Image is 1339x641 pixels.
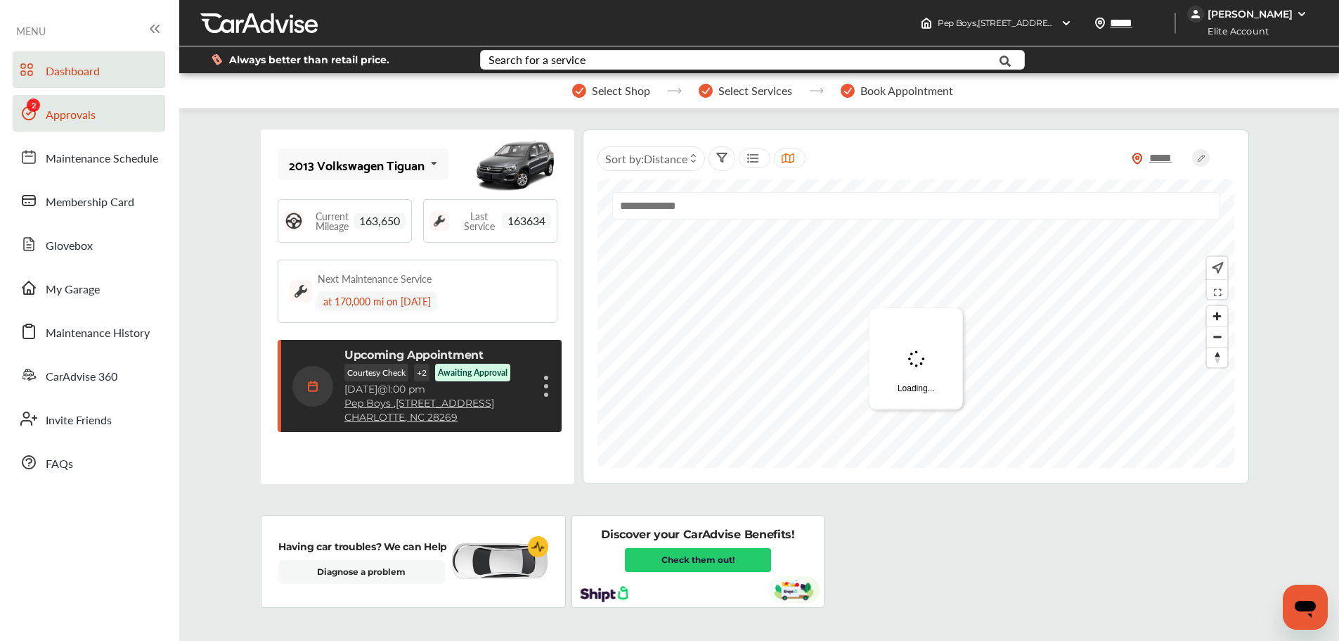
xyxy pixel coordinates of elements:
span: Select Shop [592,84,650,97]
span: Book Appointment [860,84,953,97]
span: Sort by : [605,151,687,167]
span: Current Mileage [311,211,354,231]
img: WGsFRI8htEPBVLJbROoPRyZpYNWhNONpIPPETTm6eUC0GeLEiAAAAAElFTkSuQmCC [1296,8,1307,20]
span: My Garage [46,281,100,299]
a: Approvals [13,95,165,132]
span: Always better than retail price. [229,55,389,65]
img: recenter.ce011a49.svg [1209,260,1224,276]
p: Courtesy Check [344,364,408,381]
img: jVpblrzwTbfkPYzPPzSLxeg0AAAAASUVORK5CYII= [1187,6,1204,23]
div: at 170,000 mi on [DATE] [318,291,436,311]
a: Diagnose a problem [278,560,445,584]
span: Maintenance Schedule [46,150,158,168]
div: [PERSON_NAME] [1208,8,1293,20]
img: header-divider.bc55588e.svg [1175,13,1176,34]
a: Maintenance History [13,313,165,350]
button: Zoom out [1207,326,1227,347]
span: Pep Boys , [STREET_ADDRESS] CHARLOTTE , NC 28269 [938,18,1153,28]
a: Maintenance Schedule [13,139,165,175]
img: maintenance_logo [429,211,449,231]
span: Dashboard [46,63,100,81]
img: shipt-logo.630046a5.svg [580,586,628,602]
a: Glovebox [13,226,165,262]
img: steering_logo [284,211,304,231]
span: Invite Friends [46,412,112,430]
a: CarAdvise 360 [13,357,165,393]
span: Zoom out [1207,327,1227,347]
img: stepper-arrow.e24c07c6.svg [667,88,682,94]
img: calendar-icon.35d1de04.svg [292,366,333,407]
span: 163634 [502,213,551,229]
img: stepper-checkmark.b5569197.svg [572,84,586,98]
p: + 2 [414,364,429,381]
p: Awaiting Approval [438,367,507,379]
img: diagnose-vehicle.c84bcb0a.svg [450,542,548,580]
span: Glovebox [46,237,93,255]
a: My Garage [13,269,165,306]
img: dollor_label_vector.a70140d1.svg [212,53,222,65]
span: Last Service [456,211,502,231]
p: Discover your CarAdvise Benefits! [601,527,794,542]
img: location_vector.a44bc228.svg [1094,18,1106,29]
img: header-home-logo.8d720a4f.svg [921,18,932,29]
img: mobile_8230_st0640_046.jpg [473,133,557,196]
span: [DATE] [344,383,377,395]
img: stepper-arrow.e24c07c6.svg [809,88,824,94]
button: Zoom in [1207,306,1227,326]
div: Search for a service [489,54,586,65]
a: Membership Card [13,182,165,219]
span: Elite Account [1189,24,1279,39]
a: Dashboard [13,51,165,88]
span: Select Services [718,84,792,97]
span: MENU [16,25,46,37]
span: CarAdvise 360 [46,368,117,386]
p: Having car troubles? We can Help [278,539,447,554]
img: stepper-checkmark.b5569197.svg [699,84,713,98]
span: Approvals [46,106,96,125]
span: FAQs [46,455,73,474]
img: stepper-checkmark.b5569197.svg [841,84,855,98]
button: Reset bearing to north [1207,347,1227,367]
a: Invite Friends [13,400,165,437]
a: FAQs [13,444,165,481]
img: maintenance_logo [290,280,312,303]
span: Distance [644,151,687,167]
span: Membership Card [46,193,134,212]
span: Maintenance History [46,324,150,343]
a: Check them out! [625,548,771,572]
div: 2013 Volkswagen Tiguan [289,158,425,172]
span: 163,650 [354,213,406,229]
span: 1:00 pm [387,383,425,395]
img: header-down-arrow.9dd2ce7d.svg [1061,18,1072,29]
div: Next Maintenance Service [318,272,432,286]
a: Pep Boys ,[STREET_ADDRESS] [344,398,494,410]
img: cardiogram-logo.18e20815.svg [528,536,549,557]
canvas: Map [597,179,1234,468]
p: Upcoming Appointment [344,348,484,362]
img: location_vector_orange.38f05af8.svg [1132,153,1143,165]
img: shipt-vehicle.9ebed3c9.svg [768,576,821,604]
span: @ [377,383,387,395]
iframe: Button to launch messaging window [1283,585,1328,630]
div: Loading... [869,308,963,410]
a: CHARLOTTE, NC 28269 [344,412,458,424]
